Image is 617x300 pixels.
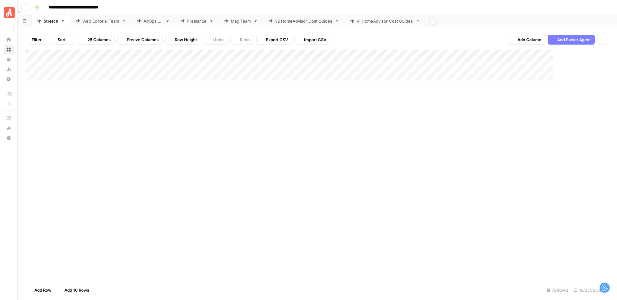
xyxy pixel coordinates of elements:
a: Stretch [32,15,70,27]
span: Undo [213,37,224,43]
button: Add Column [508,35,545,45]
button: Add Power Agent [548,35,595,45]
div: v1 HomeAdvisor Cost Guides [357,18,413,24]
a: Your Data [4,54,14,64]
span: Export CSV [266,37,288,43]
button: Workspace: Angi [4,5,14,20]
div: Mag Team [231,18,251,24]
a: Freelance [175,15,219,27]
a: Home [4,35,14,45]
div: 721 Rows [544,285,571,295]
a: Settings [4,74,14,84]
a: Mag Team [219,15,263,27]
span: Freeze Columns [127,37,159,43]
button: Sort [54,35,75,45]
button: Help + Support [4,133,14,143]
button: Filter [28,35,51,45]
a: v2 HomeAdvisor Cost Guides [263,15,345,27]
div: 16/25 Columns [571,285,610,295]
img: Angi Logo [4,7,15,18]
span: Add Row [34,287,51,293]
span: Redo [240,37,250,43]
span: Filter [32,37,42,43]
button: Export CSV [256,35,292,45]
button: Add Row [25,285,55,295]
div: AirOps QA [143,18,163,24]
div: v2 HomeAdvisor Cost Guides [275,18,333,24]
span: Add Power Agent [557,37,591,43]
a: Usage [4,64,14,74]
a: AirOps QA [131,15,175,27]
span: Add 10 Rows [64,287,89,293]
div: Web Editorial Team [82,18,119,24]
button: Freeze Columns [117,35,163,45]
button: Undo [204,35,228,45]
div: Stretch [44,18,58,24]
a: Web Editorial Team [70,15,131,27]
div: Freelance [187,18,207,24]
span: Row Height [175,37,197,43]
a: v1 HomeAdvisor Cost Guides [345,15,425,27]
span: Import CSV [304,37,326,43]
span: 25 Columns [87,37,111,43]
button: Import CSV [294,35,330,45]
span: Sort [58,37,66,43]
button: 25 Columns [78,35,115,45]
button: Redo [230,35,254,45]
button: What's new? [4,123,14,133]
a: Browse [4,45,14,54]
div: What's new? [4,124,13,133]
span: Add Column [518,37,541,43]
button: Add 10 Rows [55,285,93,295]
a: AirOps Academy [4,113,14,123]
button: Row Height [165,35,201,45]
